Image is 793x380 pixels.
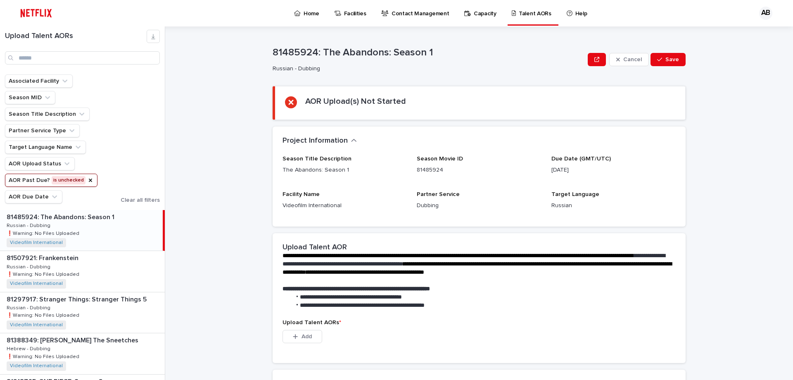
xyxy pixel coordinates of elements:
span: Facility Name [283,191,320,197]
p: [DATE] [551,166,676,174]
span: Cancel [623,57,642,62]
h1: Upload Talent AORs [5,32,147,41]
h2: Upload Talent AOR [283,243,347,252]
span: Season Title Description [283,156,351,162]
button: AOR Due Date [5,190,62,203]
span: Save [665,57,679,62]
button: Target Language Name [5,141,86,154]
button: Clear all filters [114,197,160,203]
button: Add [283,330,322,343]
span: Target Language [551,191,599,197]
p: ❗️Warning: No Files Uploaded [7,229,81,237]
span: Clear all filters [121,197,160,203]
p: Videofilm International [283,201,407,210]
span: Partner Service [417,191,460,197]
span: Due Date (GMT/UTC) [551,156,611,162]
a: Videofilm International [10,322,63,328]
p: Russian [551,201,676,210]
a: Videofilm International [10,240,63,246]
button: Save [651,53,686,66]
p: ❗️Warning: No Files Uploaded [7,352,81,360]
span: Add [302,334,312,339]
p: 81507921: Frankenstein [7,253,80,262]
p: The Abandons: Season 1 [283,166,407,174]
button: Associated Facility [5,74,73,88]
p: Russian - Dubbing [273,65,581,72]
img: ifQbXi3ZQGMSEF7WDB7W [17,5,56,22]
button: Partner Service Type [5,124,80,137]
span: Upload Talent AORs [283,320,341,325]
h2: Project Information [283,136,348,146]
button: Cancel [609,53,649,66]
p: 81297917: Stranger Things: Stranger Things 5 [7,294,148,304]
button: Season Title Description [5,108,90,121]
p: 81485924: The Abandons: Season 1 [273,47,584,59]
p: Russian - Dubbing [7,304,52,311]
input: Search [5,51,160,65]
p: 81388349: [PERSON_NAME] The Sneetches [7,335,140,344]
button: AOR Upload Status [5,157,75,170]
h2: AOR Upload(s) Not Started [305,96,406,106]
p: 81485924: The Abandons: Season 1 [7,212,116,221]
p: 81485924 [417,166,541,174]
p: Dubbing [417,201,541,210]
p: ❗️Warning: No Files Uploaded [7,270,81,277]
button: Project Information [283,136,357,146]
button: Season MID [5,91,55,104]
p: ❗️Warning: No Files Uploaded [7,311,81,318]
p: Russian - Dubbing [7,221,52,229]
p: Russian - Dubbing [7,263,52,270]
p: Hebrew - Dubbing [7,344,52,352]
div: AB [759,7,772,20]
a: Videofilm International [10,363,63,369]
button: AOR Past Due? [5,174,97,187]
span: Season Movie ID [417,156,463,162]
a: Videofilm International [10,281,63,287]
